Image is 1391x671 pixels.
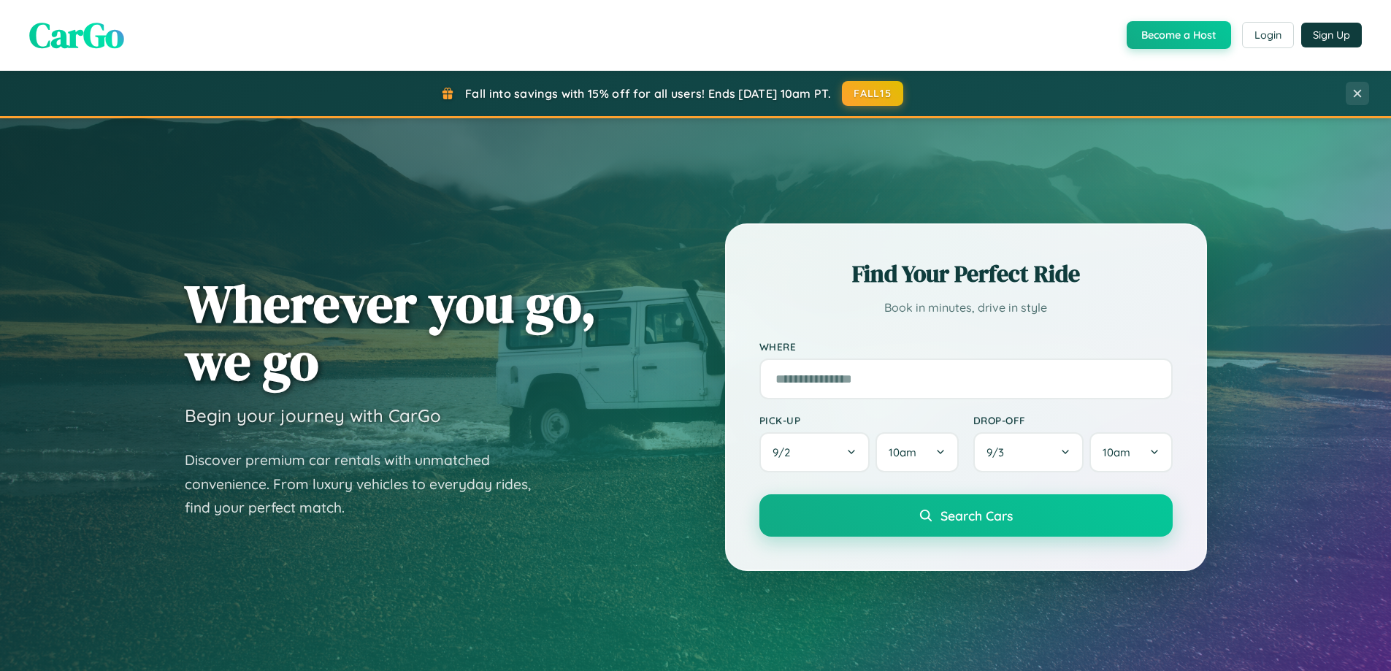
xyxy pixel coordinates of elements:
[940,507,1013,524] span: Search Cars
[759,494,1173,537] button: Search Cars
[29,11,124,59] span: CarGo
[185,448,550,520] p: Discover premium car rentals with unmatched convenience. From luxury vehicles to everyday rides, ...
[759,432,870,472] button: 9/2
[759,258,1173,290] h2: Find Your Perfect Ride
[185,275,597,390] h1: Wherever you go, we go
[986,445,1011,459] span: 9 / 3
[875,432,958,472] button: 10am
[465,86,831,101] span: Fall into savings with 15% off for all users! Ends [DATE] 10am PT.
[185,404,441,426] h3: Begin your journey with CarGo
[1242,22,1294,48] button: Login
[1127,21,1231,49] button: Become a Host
[759,297,1173,318] p: Book in minutes, drive in style
[973,432,1084,472] button: 9/3
[759,414,959,426] label: Pick-up
[1301,23,1362,47] button: Sign Up
[1103,445,1130,459] span: 10am
[842,81,903,106] button: FALL15
[973,414,1173,426] label: Drop-off
[759,340,1173,353] label: Where
[889,445,916,459] span: 10am
[773,445,797,459] span: 9 / 2
[1089,432,1172,472] button: 10am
